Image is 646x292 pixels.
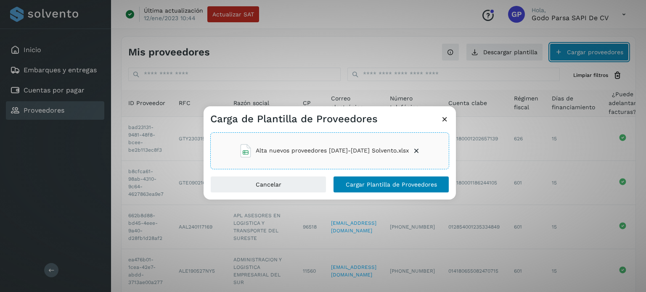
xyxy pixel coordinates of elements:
button: Cargar Plantilla de Proveedores [333,176,449,193]
span: Cancelar [256,182,281,187]
button: Cancelar [210,176,326,193]
span: Cargar Plantilla de Proveedores [346,182,437,187]
span: Alta nuevos proveedores [DATE]-[DATE] Solvento.xlsx [256,146,409,155]
h3: Carga de Plantilla de Proveedores [210,113,378,125]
